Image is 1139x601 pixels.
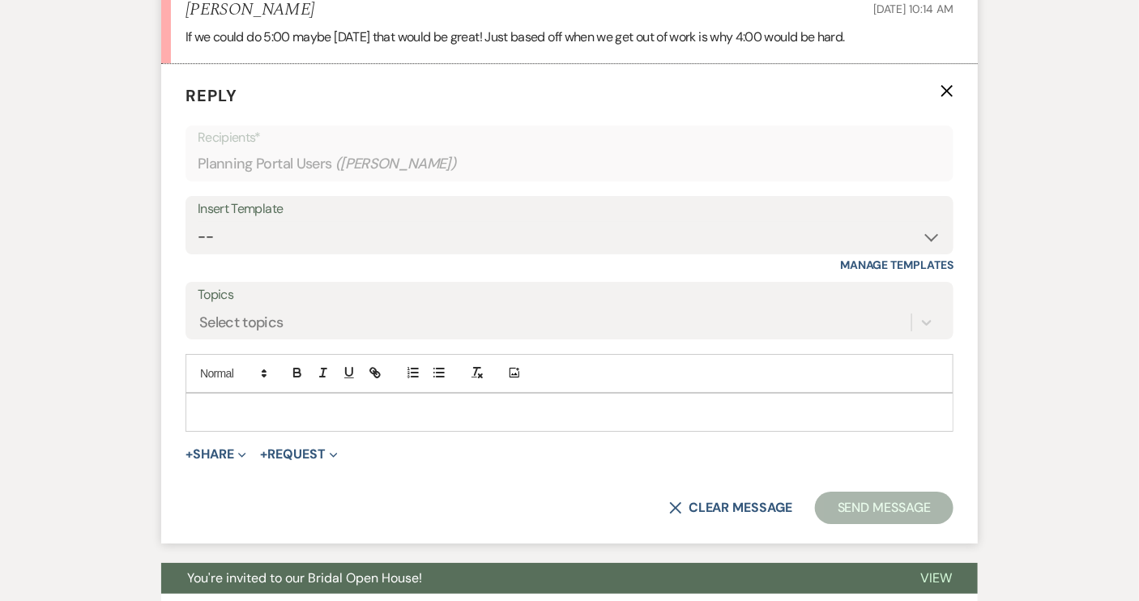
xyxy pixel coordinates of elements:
[186,85,237,106] span: Reply
[261,448,338,461] button: Request
[198,283,941,307] label: Topics
[335,153,457,175] span: ( [PERSON_NAME] )
[920,569,952,586] span: View
[186,448,193,461] span: +
[198,148,941,180] div: Planning Portal Users
[873,2,953,16] span: [DATE] 10:14 AM
[187,569,422,586] span: You're invited to our Bridal Open House!
[161,563,894,594] button: You're invited to our Bridal Open House!
[894,563,978,594] button: View
[199,311,284,333] div: Select topics
[840,258,953,272] a: Manage Templates
[815,492,953,524] button: Send Message
[669,501,792,514] button: Clear message
[198,198,941,221] div: Insert Template
[186,448,246,461] button: Share
[186,27,953,48] p: If we could do 5:00 maybe [DATE] that would be great! Just based off when we get out of work is w...
[198,127,941,148] p: Recipients*
[261,448,268,461] span: +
